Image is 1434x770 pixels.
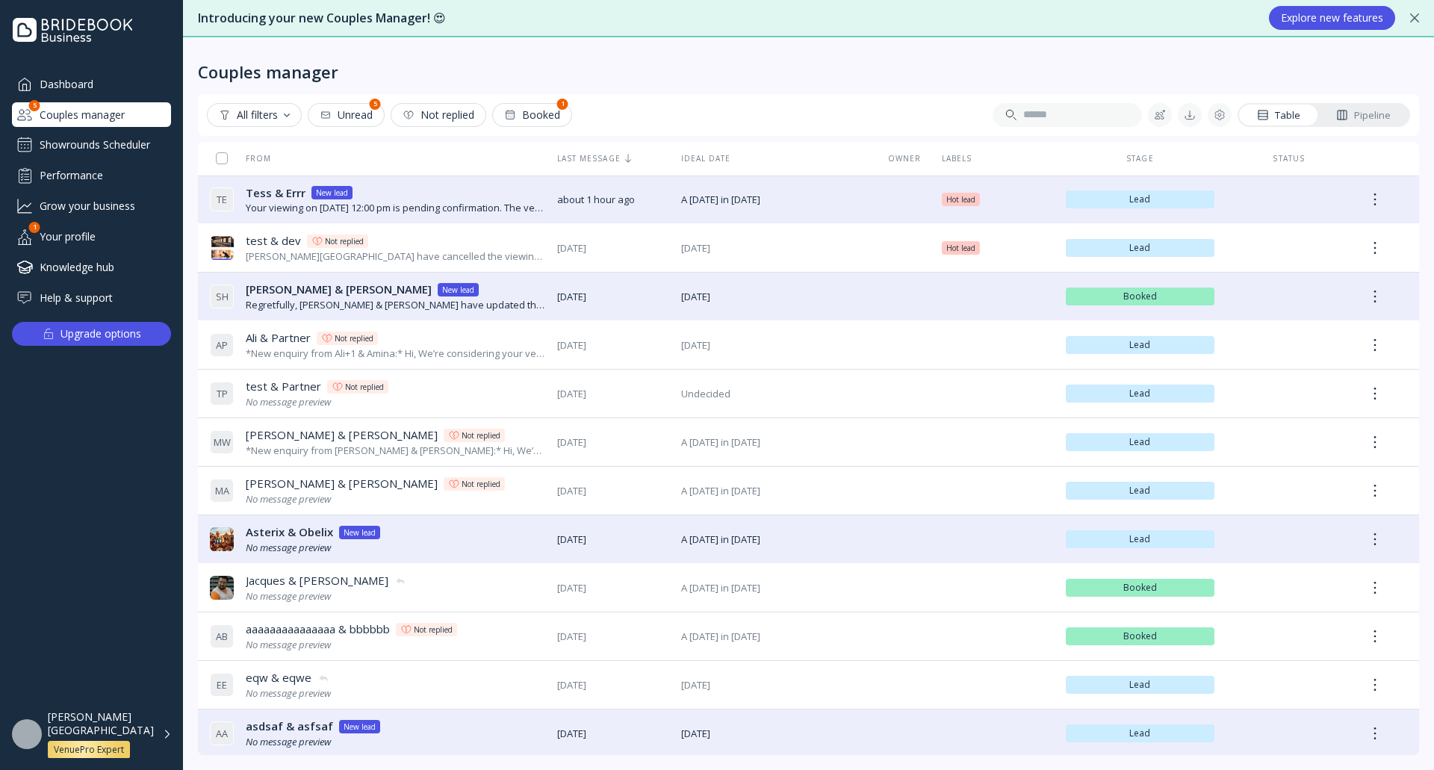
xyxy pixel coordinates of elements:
[1072,630,1209,642] span: Booked
[246,298,545,312] div: Regretfully, [PERSON_NAME] & [PERSON_NAME] have updated their booking status and are no longer sh...
[1336,108,1391,122] div: Pipeline
[1226,153,1351,164] div: Status
[946,242,975,254] span: Hot lead
[414,624,453,636] div: Not replied
[344,721,376,733] div: New lead
[344,527,376,538] div: New lead
[246,524,333,540] span: Asterix & Obelix
[1072,436,1209,448] span: Lead
[210,673,234,697] div: E E
[557,727,669,741] span: [DATE]
[210,624,234,648] div: A B
[1072,242,1209,254] span: Lead
[557,241,669,255] span: [DATE]
[246,476,438,491] span: [PERSON_NAME] & [PERSON_NAME]
[210,479,234,503] div: M A
[12,102,171,127] div: Couples manager
[246,201,545,215] div: Your viewing on [DATE] 12:00 pm is pending confirmation. The venue will approve or decline shortl...
[557,581,669,595] span: [DATE]
[557,678,669,692] span: [DATE]
[681,435,868,450] span: A [DATE] in [DATE]
[681,153,868,164] div: Ideal date
[12,102,171,127] a: Couples manager5
[403,109,474,121] div: Not replied
[246,718,333,734] span: asdsaf & asfsaf
[557,290,669,304] span: [DATE]
[246,670,311,686] span: eqw & eqwe
[246,638,331,651] i: No message preview
[12,285,171,310] a: Help & support
[12,255,171,279] a: Knowledge hub
[557,533,669,547] span: [DATE]
[320,109,373,121] div: Unread
[12,719,42,749] img: dpr=1,fit=cover,g=face,w=48,h=48
[246,427,438,443] span: [PERSON_NAME] & [PERSON_NAME]
[1072,582,1209,594] span: Booked
[462,478,500,490] div: Not replied
[370,99,381,110] div: 5
[681,387,868,401] span: Undecided
[210,430,234,454] div: M W
[1072,485,1209,497] span: Lead
[246,330,311,346] span: Ali & Partner
[325,235,364,247] div: Not replied
[681,678,868,692] span: [DATE]
[12,193,171,218] div: Grow your business
[12,133,171,157] a: Showrounds Scheduler
[462,429,500,441] div: Not replied
[219,109,290,121] div: All filters
[198,10,1254,27] div: Introducing your new Couples Manager! 😍
[557,435,669,450] span: [DATE]
[210,382,234,406] div: T P
[681,630,868,644] span: A [DATE] in [DATE]
[557,484,669,498] span: [DATE]
[210,333,234,357] div: A P
[681,533,868,547] span: A [DATE] in [DATE]
[210,153,271,164] div: From
[12,224,171,249] a: Your profile1
[492,103,572,127] button: Booked
[48,710,154,737] div: [PERSON_NAME][GEOGRAPHIC_DATA]
[246,347,545,361] div: *New enquiry from Ali+1 & Amina:* Hi, We’re considering your venue for our wedding and would love...
[345,381,384,393] div: Not replied
[946,193,975,205] span: Hot lead
[210,576,234,600] img: dpr=1,fit=cover,g=face,w=32,h=32
[246,686,331,700] i: No message preview
[29,222,40,233] div: 1
[210,236,234,260] img: dpr=1,fit=cover,g=face,w=32,h=32
[1281,12,1383,24] div: Explore new features
[246,249,545,264] div: [PERSON_NAME][GEOGRAPHIC_DATA] have cancelled the viewing scheduled for [DATE] 1:00 pm
[681,338,868,353] span: [DATE]
[1072,679,1209,691] span: Lead
[198,61,338,82] div: Couples manager
[1072,533,1209,545] span: Lead
[316,187,348,199] div: New lead
[391,103,486,127] button: Not replied
[442,284,474,296] div: New lead
[1072,339,1209,351] span: Lead
[681,193,868,207] span: A [DATE] in [DATE]
[1072,727,1209,739] span: Lead
[880,153,930,164] div: Owner
[681,581,868,595] span: A [DATE] in [DATE]
[12,224,171,249] div: Your profile
[335,332,373,344] div: Not replied
[681,241,868,255] span: [DATE]
[557,630,669,644] span: [DATE]
[12,72,171,96] a: Dashboard
[1257,108,1300,122] div: Table
[1066,153,1215,164] div: Stage
[210,187,234,211] div: T E
[246,282,432,297] span: [PERSON_NAME] & [PERSON_NAME]
[1072,291,1209,302] span: Booked
[210,527,234,551] img: dpr=1,fit=cover,g=face,w=32,h=32
[246,379,321,394] span: test & Partner
[12,322,171,346] button: Upgrade options
[681,727,868,741] span: [DATE]
[12,163,171,187] div: Performance
[207,103,302,127] button: All filters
